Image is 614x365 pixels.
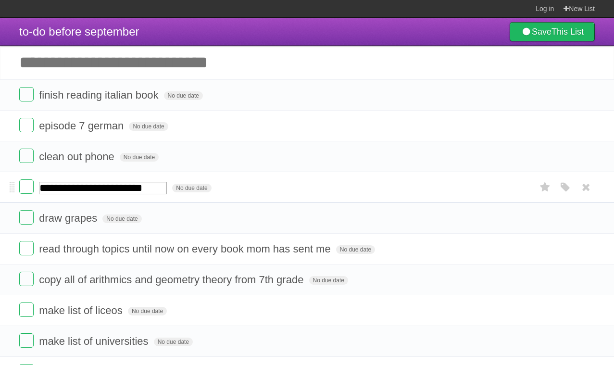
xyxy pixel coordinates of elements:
[19,87,34,101] label: Done
[39,89,161,101] span: finish reading italian book
[154,338,193,346] span: No due date
[39,212,100,224] span: draw grapes
[120,153,159,162] span: No due date
[164,91,203,100] span: No due date
[39,274,306,286] span: copy all of arithmics and geometry theory from 7th grade
[19,118,34,132] label: Done
[39,304,125,316] span: make list of liceos
[39,243,333,255] span: read through topics until now on every book mom has sent me
[19,272,34,286] label: Done
[19,179,34,194] label: Done
[309,276,348,285] span: No due date
[128,307,167,315] span: No due date
[39,335,150,347] span: make list of universities
[336,245,375,254] span: No due date
[102,214,141,223] span: No due date
[19,25,139,38] span: to-do before september
[172,184,211,192] span: No due date
[19,210,34,225] label: Done
[39,120,126,132] span: episode 7 german
[129,122,168,131] span: No due date
[551,27,584,37] b: This List
[536,179,554,195] label: Star task
[510,22,595,41] a: SaveThis List
[19,241,34,255] label: Done
[19,149,34,163] label: Done
[19,302,34,317] label: Done
[19,333,34,348] label: Done
[39,151,117,163] span: clean out phone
